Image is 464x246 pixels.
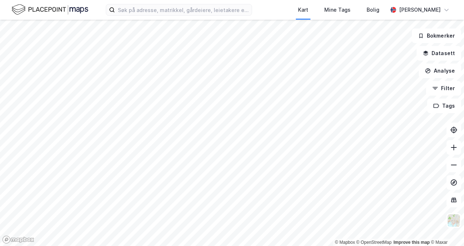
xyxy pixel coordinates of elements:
[394,240,430,245] a: Improve this map
[417,46,461,61] button: Datasett
[335,240,355,245] a: Mapbox
[399,5,441,14] div: [PERSON_NAME]
[427,99,461,113] button: Tags
[2,235,34,244] a: Mapbox homepage
[12,3,88,16] img: logo.f888ab2527a4732fd821a326f86c7f29.svg
[298,5,308,14] div: Kart
[426,81,461,96] button: Filter
[115,4,252,15] input: Søk på adresse, matrikkel, gårdeiere, leietakere eller personer
[324,5,351,14] div: Mine Tags
[356,240,392,245] a: OpenStreetMap
[412,28,461,43] button: Bokmerker
[419,64,461,78] button: Analyse
[367,5,379,14] div: Bolig
[428,211,464,246] iframe: Chat Widget
[428,211,464,246] div: Kontrollprogram for chat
